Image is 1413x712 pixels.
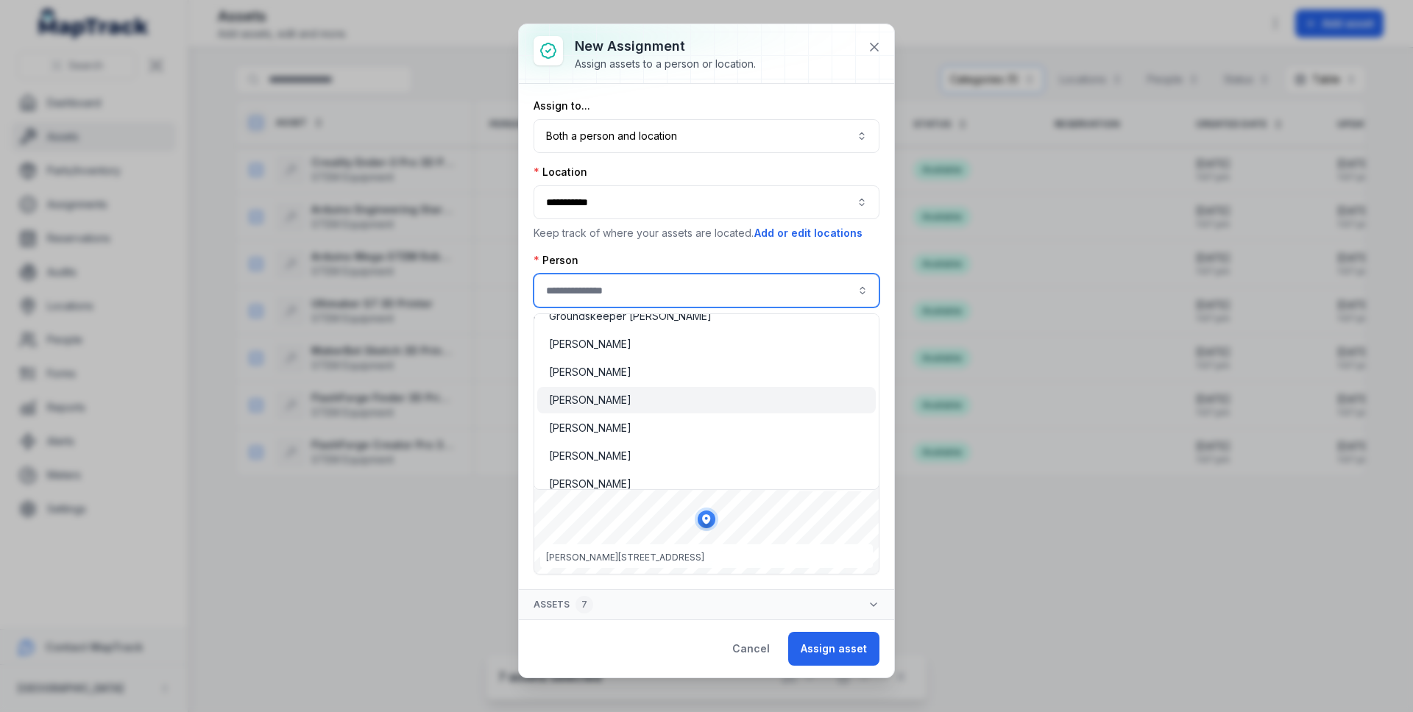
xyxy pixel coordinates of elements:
span: [PERSON_NAME] [549,421,631,435]
input: assignment-add:person-label [534,274,879,307]
span: [PERSON_NAME] [549,393,631,407]
span: [PERSON_NAME] [549,449,631,463]
span: [PERSON_NAME] [549,365,631,380]
span: Groundskeeper [PERSON_NAME] [549,309,712,324]
span: [PERSON_NAME] [549,477,631,491]
span: [PERSON_NAME] [549,337,631,352]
